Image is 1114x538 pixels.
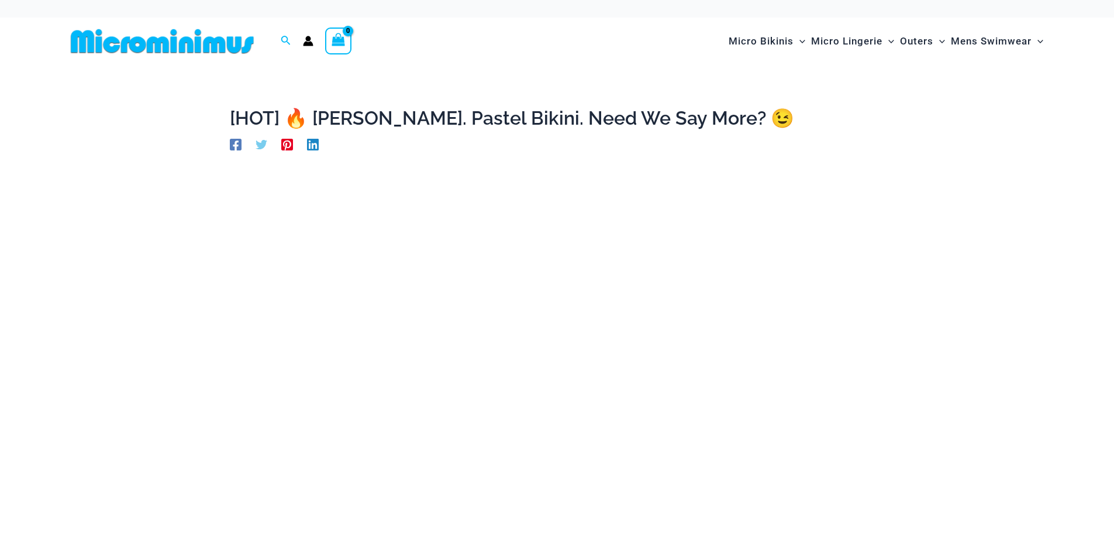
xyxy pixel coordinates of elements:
span: Menu Toggle [933,26,945,56]
a: Twitter [256,138,267,150]
a: Search icon link [281,34,291,49]
a: View Shopping Cart, empty [325,28,352,54]
a: Micro BikinisMenu ToggleMenu Toggle [726,23,808,59]
a: Account icon link [303,36,313,46]
img: MM SHOP LOGO FLAT [66,28,258,54]
a: Linkedin [307,138,319,150]
nav: Site Navigation [724,22,1049,61]
a: Mens SwimwearMenu ToggleMenu Toggle [948,23,1046,59]
span: Outers [900,26,933,56]
a: Facebook [230,138,242,150]
a: Micro LingerieMenu ToggleMenu Toggle [808,23,897,59]
a: OutersMenu ToggleMenu Toggle [897,23,948,59]
span: Menu Toggle [1032,26,1043,56]
span: Micro Lingerie [811,26,882,56]
span: Mens Swimwear [951,26,1032,56]
h1: [HOT] 🔥 [PERSON_NAME]. Pastel Bikini. Need We Say More? 😉 [230,107,885,129]
a: Pinterest [281,138,293,150]
span: Menu Toggle [794,26,805,56]
span: Menu Toggle [882,26,894,56]
span: Micro Bikinis [729,26,794,56]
